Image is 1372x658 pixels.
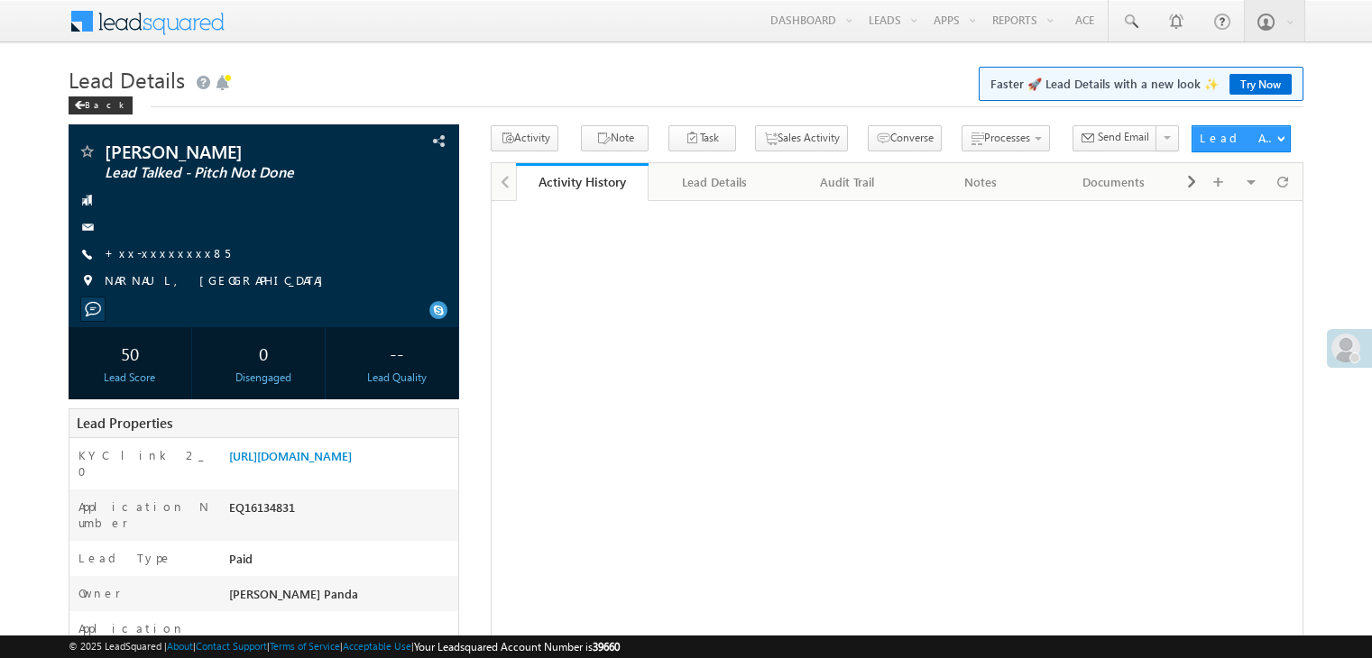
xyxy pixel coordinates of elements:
a: Audit Trail [782,163,915,201]
a: [URL][DOMAIN_NAME] [229,448,352,463]
button: Send Email [1073,125,1157,151]
a: Contact Support [196,640,267,652]
span: Lead Properties [77,414,172,432]
label: Application Number [78,498,210,531]
div: 0 [207,336,320,370]
div: Lead Quality [340,370,454,386]
div: Activity History [529,173,635,190]
span: Lead Details [69,65,185,94]
span: Send Email [1098,129,1149,145]
button: Processes [962,125,1050,151]
div: Documents [1063,171,1165,193]
span: [PERSON_NAME] Panda [229,586,358,601]
span: Lead Talked - Pitch Not Done [105,164,346,182]
label: Owner [78,585,121,601]
div: 50 [73,336,187,370]
a: +xx-xxxxxxxx85 [105,245,230,260]
button: Task [668,125,736,151]
div: -- [340,336,454,370]
div: EQ16134831 [225,498,458,524]
button: Converse [868,125,942,151]
button: Lead Actions [1192,125,1291,152]
a: Documents [1048,163,1181,201]
label: KYC link 2_0 [78,447,210,480]
a: Acceptable Use [343,640,411,652]
span: Faster 🚀 Lead Details with a new look ✨ [990,75,1292,93]
div: Lead Score [73,370,187,386]
a: Try Now [1229,74,1292,95]
span: Your Leadsquared Account Number is [414,640,620,653]
label: Application Status [78,620,210,653]
div: Back [69,96,133,114]
button: Sales Activity [755,125,848,151]
a: Back [69,96,142,111]
span: [PERSON_NAME] [105,142,346,160]
span: 39660 [593,640,620,653]
span: NARNAUL, [GEOGRAPHIC_DATA] [105,272,332,290]
button: Activity [491,125,558,151]
span: Processes [984,131,1030,144]
a: Activity History [516,163,649,201]
div: Paid [225,550,458,575]
span: © 2025 LeadSquared | | | | | [69,638,620,655]
div: Lead Details [663,171,765,193]
a: Lead Details [649,163,781,201]
div: Audit Trail [796,171,898,193]
label: Lead Type [78,550,172,566]
div: Notes [929,171,1031,193]
a: Terms of Service [270,640,340,652]
button: Note [581,125,649,151]
div: Lead Actions [1200,130,1276,146]
div: Disengaged [207,370,320,386]
a: Notes [915,163,1047,201]
a: About [167,640,193,652]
